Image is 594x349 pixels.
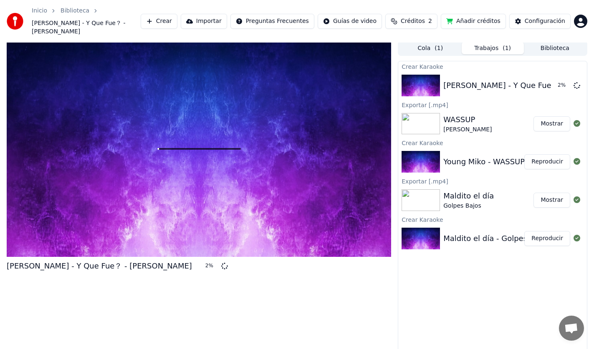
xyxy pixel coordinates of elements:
[503,44,511,53] span: ( 1 )
[559,316,584,341] div: Chat abierto
[7,260,192,272] div: [PERSON_NAME] - Y Que Fue？ - [PERSON_NAME]
[428,17,432,25] span: 2
[230,14,314,29] button: Preguntas Frecuentes
[385,14,437,29] button: Créditos2
[398,176,587,186] div: Exportar [.mp4]
[524,231,570,246] button: Reproducir
[443,202,494,210] div: Golpes Bajos
[399,42,461,54] button: Cola
[398,61,587,71] div: Crear Karaoke
[61,7,89,15] a: Biblioteca
[524,154,570,169] button: Reproducir
[525,17,565,25] div: Configuración
[181,14,227,29] button: Importar
[558,82,570,89] div: 2 %
[435,44,443,53] span: ( 1 )
[443,126,492,134] div: [PERSON_NAME]
[401,17,425,25] span: Créditos
[533,193,570,208] button: Mostrar
[443,190,494,202] div: Maldito el día
[441,14,506,29] button: Añadir créditos
[141,14,177,29] button: Crear
[32,7,47,15] a: Inicio
[318,14,382,29] button: Guías de video
[443,114,492,126] div: WASSUP
[533,116,570,131] button: Mostrar
[509,14,571,29] button: Configuración
[398,138,587,148] div: Crear Karaoke
[7,13,23,30] img: youka
[398,100,587,110] div: Exportar [.mp4]
[398,214,587,224] div: Crear Karaoke
[462,42,524,54] button: Trabajos
[205,263,218,269] div: 2 %
[524,42,586,54] button: Biblioteca
[32,19,141,36] span: [PERSON_NAME] - Y Que Fue？ - [PERSON_NAME]
[32,7,141,36] nav: breadcrumb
